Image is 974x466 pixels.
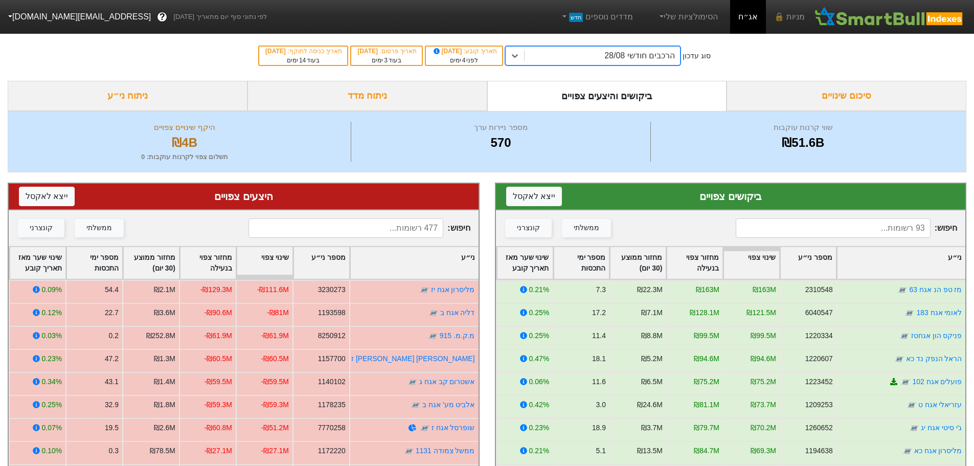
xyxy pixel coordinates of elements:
[506,189,956,204] div: ביקושים צפויים
[248,218,470,238] span: חיפוש :
[293,247,349,279] div: Toggle SortBy
[261,423,289,433] div: -₪51.2M
[105,284,119,295] div: 54.4
[904,308,915,318] img: tase link
[751,446,776,456] div: ₪69.3M
[569,13,583,22] span: חדש
[123,247,179,279] div: Toggle SortBy
[19,187,75,206] button: ייצא לאקסל
[205,353,232,364] div: -₪60.5M
[30,223,53,234] div: קונצרני
[21,134,348,152] div: ₪4B
[299,57,306,64] span: 14
[42,307,62,318] div: 0.12%
[261,376,289,387] div: -₪59.5M
[641,307,662,318] div: ₪7.1M
[75,219,124,237] button: ממשלתי
[384,57,388,64] span: 3
[261,330,289,341] div: -₪61.9M
[592,307,605,318] div: 17.2
[805,353,832,364] div: 1220607
[428,308,439,318] img: tase link
[42,423,62,433] div: 0.07%
[753,284,776,295] div: ₪163M
[237,247,292,279] div: Toggle SortBy
[897,285,908,295] img: tase link
[440,308,475,317] a: דליה אגח ב
[592,423,605,433] div: 18.9
[318,423,346,433] div: 7770258
[637,446,663,456] div: ₪13.5M
[592,330,605,341] div: 11.4
[529,353,549,364] div: 0.47%
[805,330,832,341] div: 1220334
[357,48,379,55] span: [DATE]
[428,331,438,341] img: tase link
[42,353,62,364] div: 0.23%
[205,423,232,433] div: -₪60.8M
[205,446,232,456] div: -₪27.1M
[432,424,475,432] a: שופרסל אגח ז
[21,122,348,134] div: היקף שינויים צפויים
[902,446,912,456] img: tase link
[105,400,119,410] div: 32.9
[813,7,966,27] img: SmartBull
[805,284,832,295] div: 2310548
[432,48,464,55] span: [DATE]
[529,400,549,410] div: 0.42%
[173,12,267,22] span: לפי נתוני סוף יום מתאריך [DATE]
[160,10,165,24] span: ?
[637,400,663,410] div: ₪24.6M
[641,330,662,341] div: ₪8.8M
[736,218,957,238] span: חיפוש :
[517,223,540,234] div: קונצרני
[921,424,962,432] a: ג'י סיטי אגח יג
[154,284,175,295] div: ₪2.1M
[641,376,662,387] div: ₪6.5M
[911,331,962,340] a: פניקס הון אגחטז
[419,285,429,295] img: tase link
[200,284,232,295] div: -₪129.3M
[264,56,342,65] div: בעוד ימים
[596,400,605,410] div: 3.0
[318,284,346,295] div: 3230273
[404,446,414,456] img: tase link
[837,247,965,279] div: Toggle SortBy
[694,330,719,341] div: ₪99.5M
[318,353,346,364] div: 1157700
[205,376,232,387] div: -₪59.5M
[909,285,962,294] a: מז טפ הנ אגח 63
[146,330,175,341] div: ₪252.8M
[318,307,346,318] div: 1193598
[154,423,175,433] div: ₪2.6M
[596,446,605,456] div: 5.1
[912,378,962,386] a: פועלים אגח 102
[694,376,719,387] div: ₪75.2M
[105,423,119,433] div: 19.5
[574,223,599,234] div: ממשלתי
[431,285,475,294] a: מליסרון אגח יז
[411,400,421,410] img: tase link
[529,284,549,295] div: 0.21%
[350,247,479,279] div: Toggle SortBy
[154,376,175,387] div: ₪1.4M
[604,50,675,62] div: הרכבים חודשי 28/08
[154,400,175,410] div: ₪1.8M
[109,330,119,341] div: 0.2
[416,447,475,455] a: ממשל צמודה 1131
[419,378,475,386] a: אשטרום קב אגח ג
[529,446,549,456] div: 0.21%
[354,122,647,134] div: מספר ניירות ערך
[899,331,909,341] img: tase link
[641,353,662,364] div: ₪5.2M
[150,446,175,456] div: ₪78.5M
[356,56,417,65] div: בעוד ימים
[42,376,62,387] div: 0.34%
[751,423,776,433] div: ₪70.2M
[909,423,919,433] img: tase link
[694,353,719,364] div: ₪94.6M
[694,400,719,410] div: ₪81.1M
[21,152,348,162] div: תשלום צפוי לקרנות עוקבות : 0
[407,377,418,387] img: tase link
[653,134,953,152] div: ₪51.6B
